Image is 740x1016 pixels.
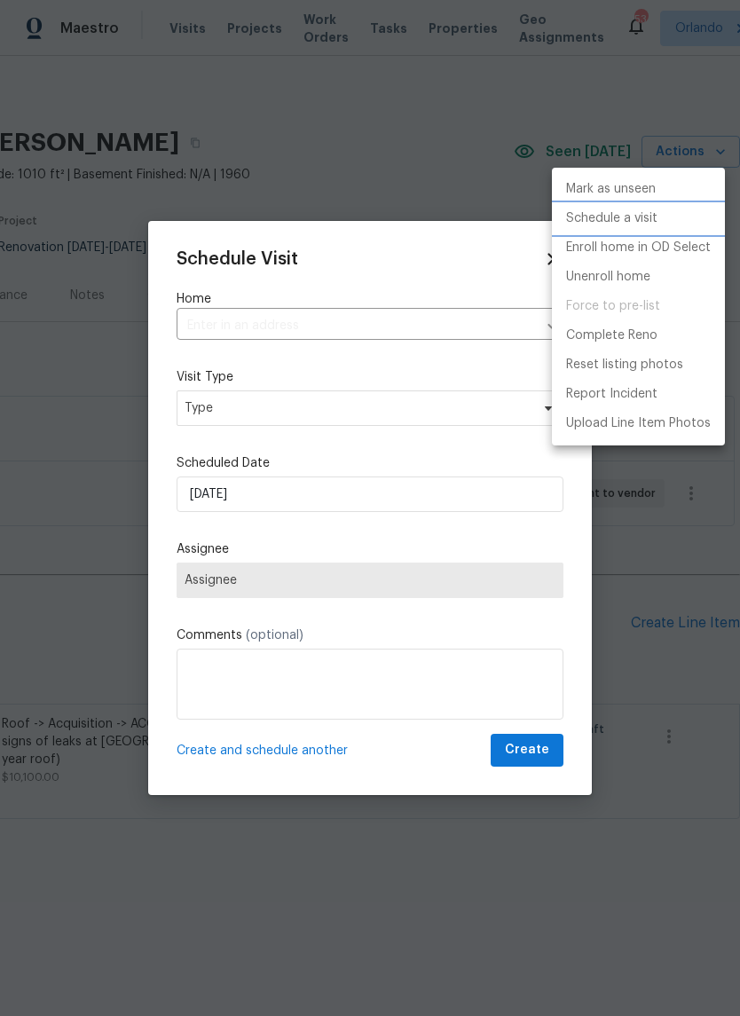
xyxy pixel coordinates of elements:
p: Report Incident [566,385,657,404]
p: Reset listing photos [566,356,683,374]
p: Enroll home in OD Select [566,239,711,257]
p: Complete Reno [566,327,657,345]
p: Schedule a visit [566,209,657,228]
p: Mark as unseen [566,180,656,199]
p: Upload Line Item Photos [566,414,711,433]
span: Setup visit must be completed before moving home to pre-list [552,292,725,321]
p: Unenroll home [566,268,650,287]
